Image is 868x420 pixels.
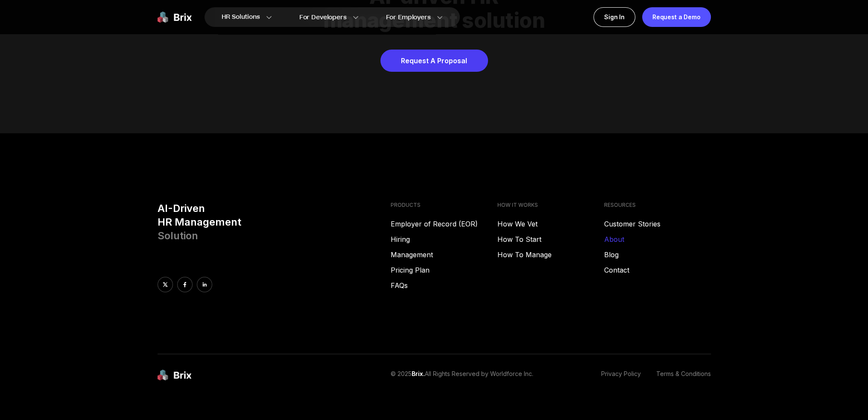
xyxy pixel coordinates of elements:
[604,250,711,260] a: Blog
[380,50,488,72] a: Request A Proposal
[497,250,604,260] a: How To Manage
[497,234,604,244] a: How To Start
[391,250,497,260] a: Management
[222,10,260,24] span: HR Solutions
[158,370,192,381] img: brix
[158,202,384,243] h3: AI-Driven HR Management
[391,280,497,291] a: FAQs
[386,13,431,22] span: For Employers
[604,219,711,229] a: Customer Stories
[391,265,497,275] a: Pricing Plan
[412,370,425,377] span: Brix.
[299,13,347,22] span: For Developers
[604,202,711,209] h4: RESOURCES
[497,219,604,229] a: How We Vet
[604,265,711,275] a: Contact
[656,370,711,381] a: Terms & Conditions
[497,202,604,209] h4: HOW IT WORKS
[391,202,497,209] h4: PRODUCTS
[158,229,198,242] span: Solution
[642,7,711,27] a: Request a Demo
[391,234,497,244] a: Hiring
[593,7,635,27] a: Sign In
[604,234,711,244] a: About
[601,370,641,381] a: Privacy Policy
[391,219,497,229] a: Employer of Record (EOR)
[391,370,533,381] p: © 2025 All Rights Reserved by Worldforce Inc.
